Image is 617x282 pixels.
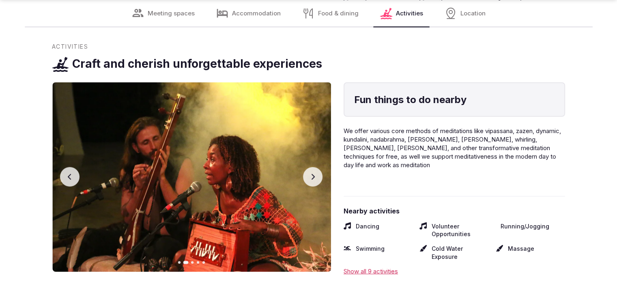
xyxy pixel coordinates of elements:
[344,127,561,169] span: We offer various core methods of meditations like vipassana, zazen, dynamic, kundalini, nadabrahm...
[432,222,489,238] span: Volunteer Opportunities
[432,245,489,260] span: Cold Water Exposure
[52,82,331,272] img: Gallery image 2
[344,267,565,276] div: Show all 9 activities
[396,9,423,17] span: Activities
[202,261,205,264] button: Go to slide 5
[232,9,281,17] span: Accommodation
[72,56,322,72] h3: Craft and cherish unforgettable experiences
[148,9,195,17] span: Meeting spaces
[356,245,385,260] span: Swimming
[344,207,565,215] span: Nearby activities
[197,261,199,264] button: Go to slide 4
[460,9,486,17] span: Location
[52,43,88,51] span: Activities
[318,9,359,17] span: Food & dining
[191,261,193,264] button: Go to slide 3
[501,222,549,238] span: Running/Jogging
[356,222,379,238] span: Dancing
[354,93,555,107] h4: Fun things to do nearby
[508,245,534,260] span: Massage
[183,261,188,264] button: Go to slide 2
[178,261,181,264] button: Go to slide 1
